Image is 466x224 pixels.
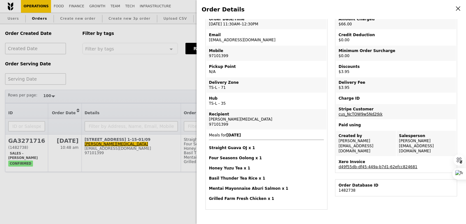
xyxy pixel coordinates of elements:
[209,186,324,191] h4: Mentai Mayonnaise Aburi Salmon x 1
[206,14,327,29] td: [DATE] 11:30AM–12:30PM
[209,80,324,85] div: Delivery Zone
[209,122,324,127] div: 97101399
[209,48,324,53] div: Mobile
[339,107,454,112] div: Stripe Customer
[206,46,327,61] td: 97101399
[206,93,327,109] td: TS-L - 35
[339,64,454,69] div: Discounts
[339,183,454,188] div: Order Database ID
[399,133,454,138] div: Salesperson
[339,48,454,53] div: Minimum Order Surcharge
[336,77,456,93] td: $3.95
[226,133,241,137] b: [DATE]
[209,117,324,122] div: [PERSON_NAME][MEDICAL_DATA]
[209,64,324,69] div: Pickup Point
[339,16,454,22] div: Amount Charged
[339,80,454,85] div: Delivery Fee
[397,131,456,156] td: [PERSON_NAME] [EMAIL_ADDRESS][DOMAIN_NAME]
[339,165,417,169] a: d49f55db-df45-449a-b7d1-62efcc824681
[206,30,327,45] td: [EMAIL_ADDRESS][DOMAIN_NAME]
[339,122,454,128] div: Paid using
[209,196,324,201] h4: Grilled Farm Fresh Chicken x 1
[206,62,327,77] td: N/A
[209,133,324,201] span: Meals for
[209,16,324,22] div: Order Date/Time
[336,30,456,45] td: $0.00
[339,133,393,138] div: Created by
[209,145,324,150] h4: Straight Guava OJ x 1
[339,32,454,37] div: Credit Deduction
[336,180,456,195] td: 1482738
[339,96,454,101] div: Charge ID
[209,166,324,171] h4: Honey Yuzu Tea x 1
[339,112,383,116] a: cus_NcTOW9w5Nd2tkk
[339,159,454,164] div: Xero Invoice
[209,176,324,181] h4: Basil Thunder Tea Rice x 1
[209,155,324,161] h4: Four Seasons Oolong x 1
[336,62,456,77] td: $3.95
[336,131,396,156] td: [PERSON_NAME] [EMAIL_ADDRESS][DOMAIN_NAME]
[336,14,456,29] td: $66.00
[209,96,324,101] div: Hub
[202,6,244,13] span: Order Details
[209,32,324,37] div: Email
[336,46,456,61] td: $0.00
[206,77,327,93] td: TS-L - 71
[209,112,324,117] div: Recipient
